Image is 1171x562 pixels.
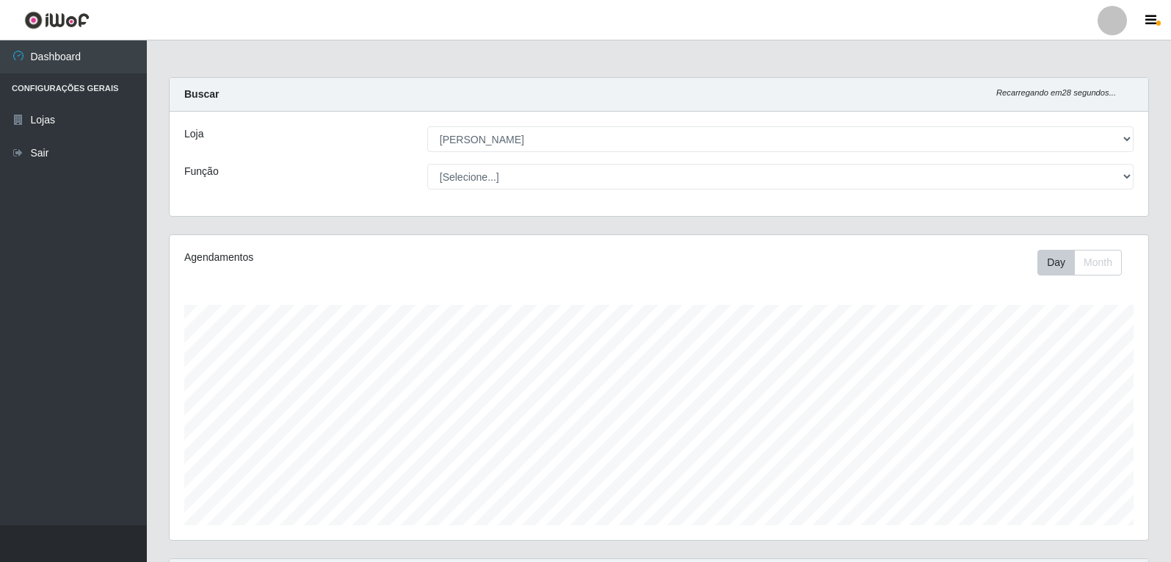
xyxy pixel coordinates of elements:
div: Toolbar with button groups [1037,250,1134,275]
button: Day [1037,250,1075,275]
i: Recarregando em 28 segundos... [996,88,1116,97]
div: First group [1037,250,1122,275]
label: Loja [184,126,203,142]
strong: Buscar [184,88,219,100]
div: Agendamentos [184,250,567,265]
img: CoreUI Logo [24,11,90,29]
button: Month [1074,250,1122,275]
label: Função [184,164,219,179]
